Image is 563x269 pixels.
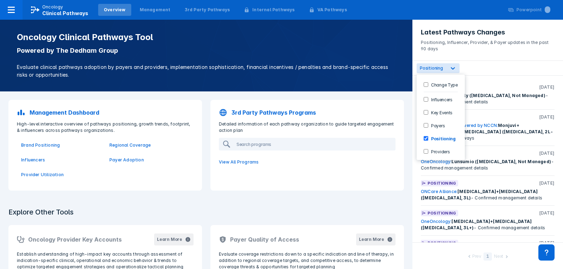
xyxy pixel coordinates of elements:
div: - Added to pathways [421,122,555,141]
a: Management [134,4,176,16]
p: Management Dashboard [30,108,99,117]
a: Management Dashboard [13,104,198,121]
h2: Payer Quality of Access [230,235,299,244]
label: Change Type [428,82,458,88]
p: Positioning [428,240,456,246]
label: Providers [428,148,450,154]
a: Overview [98,4,131,16]
a: Provider Utilization [21,172,101,178]
p: High-level interactive overview of pathways positioning, growth trends, footprint, & influencers ... [13,121,198,134]
div: - Confirmed management details [421,92,555,105]
h2: Oncology Provider Key Accounts [28,235,122,244]
div: Learn More [359,236,384,243]
div: 1 [483,252,492,261]
div: Contact Support [538,244,555,261]
p: [DATE] [539,84,555,90]
p: [DATE] [539,180,555,186]
span: [MEDICAL_DATA]+[MEDICAL_DATA] ([MEDICAL_DATA], 3L+) [421,219,532,230]
label: Positioning [428,135,456,141]
p: Evaluate clinical pathways adoption by payers and providers, implementation sophistication, finan... [17,63,396,79]
div: Prev [472,253,481,261]
span: Lunsumio ([MEDICAL_DATA], Not Managed) [451,159,551,164]
span: [MEDICAL_DATA]+[MEDICAL_DATA] ([MEDICAL_DATA], 3L) [421,189,538,200]
label: Payers [428,122,445,128]
p: Detailed information of each pathway organization to guide targeted engagement action plan [215,121,400,134]
p: [DATE] [539,150,555,156]
span: Clinical Pathways [42,10,88,16]
h1: Oncology Clinical Pathways Tool [17,32,396,42]
a: View All Programs [215,155,400,169]
a: Payer Adoption [109,157,189,163]
span: Epkinly ([MEDICAL_DATA], Not Managed) [451,93,545,98]
div: - Confirmed management details [421,188,555,201]
div: VA Pathways [317,7,347,13]
p: Oncology [42,4,63,10]
div: Learn More [157,236,182,243]
p: Powered by The Dedham Group [17,46,396,55]
p: [DATE] [539,240,555,246]
div: Next [494,253,503,261]
h3: Latest Pathways Changes [421,28,555,37]
span: Positioning [420,65,443,71]
div: - Confirmed management details [421,218,555,231]
p: [DATE] [539,210,555,216]
div: 3rd Party Pathways [185,7,230,13]
a: Regional Coverage [109,142,189,148]
a: OneOncology: [421,159,451,164]
p: Positioning, Influencer, Provider, & Payer updates in the past 90 days [421,37,555,52]
div: Overview [104,7,126,13]
a: ONCare Alliance: [421,189,457,194]
a: Influencers [21,157,101,163]
div: Internal Pathways [252,7,295,13]
label: Influencers [428,96,453,102]
div: Powerpoint [517,7,550,13]
p: Positioning [428,180,456,186]
p: 3rd Party Pathways Programs [232,108,316,117]
button: Learn More [154,233,194,245]
a: OneOncology: [421,219,451,224]
a: Brand Positioning [21,142,101,148]
h3: Explore Other Tools [4,203,78,221]
a: 3rd Party Pathways [179,4,236,16]
div: - Confirmed management details [421,159,555,171]
a: 3rd Party Pathways Programs [215,104,400,121]
div: Management [140,7,171,13]
button: Learn More [356,233,396,245]
input: Search programs [234,139,395,150]
p: Positioning [428,210,456,216]
label: Key Events [428,109,453,115]
p: [DATE] [539,114,555,120]
span: Monjuvi+[MEDICAL_DATA]+[MEDICAL_DATA] ([MEDICAL_DATA], 2L-4L) [421,123,553,141]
